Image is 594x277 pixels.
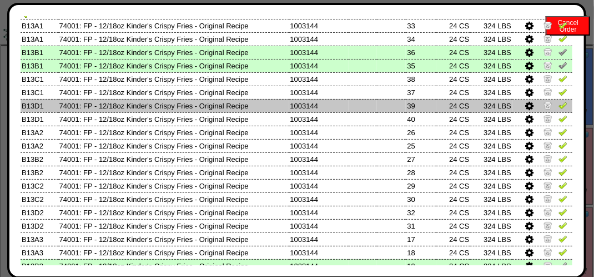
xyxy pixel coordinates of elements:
img: Zero Item and Verify [543,248,552,256]
td: 74001: FP - 12/18oz Kinder's Crispy Fries - Original Recipe [58,139,289,152]
td: 24 CS [436,99,471,112]
td: 74001: FP - 12/18oz Kinder's Crispy Fries - Original Recipe [58,112,289,126]
td: 1003144 [289,99,349,112]
td: B13C2 [21,179,58,192]
td: 74001: FP - 12/18oz Kinder's Crispy Fries - Original Recipe [58,32,289,46]
td: B13A2 [21,139,58,152]
img: Verify Pick [558,181,567,190]
td: 324 LBS [470,206,512,219]
td: 31 [406,219,436,233]
td: 18 [406,246,436,259]
img: Verify Pick [558,194,567,203]
td: 24 CS [436,192,471,206]
td: 27 [406,152,436,166]
td: 324 LBS [470,19,512,32]
img: Un-Verify Pick [558,61,567,70]
img: Zero Item and Verify [543,167,552,176]
img: Un-Verify Pick [558,261,567,270]
td: 1003144 [289,179,349,192]
img: Zero Item and Verify [543,101,552,110]
td: 324 LBS [470,192,512,206]
td: 1003144 [289,126,349,139]
td: 324 LBS [470,99,512,112]
td: 39 [406,99,436,112]
td: B13B2 [21,166,58,179]
td: 25 [406,139,436,152]
td: 40 [406,112,436,126]
td: 24 CS [436,233,471,246]
td: 24 CS [436,166,471,179]
button: CancelOrder [546,16,590,36]
img: Zero Item and Verify [543,207,552,216]
td: 24 CS [436,219,471,233]
td: 324 LBS [470,166,512,179]
img: Zero Item and Verify [543,74,552,83]
td: 24 CS [436,112,471,126]
td: 24 CS [436,59,471,72]
td: 1003144 [289,72,349,86]
td: 24 CS [436,46,471,59]
img: Zero Item and Verify [543,114,552,123]
td: 74001: FP - 12/18oz Kinder's Crispy Fries - Original Recipe [58,72,289,86]
td: 17 [406,233,436,246]
td: 1003144 [289,206,349,219]
td: 24 CS [436,72,471,86]
img: Zero Item and Verify [543,61,552,70]
td: 74001: FP - 12/18oz Kinder's Crispy Fries - Original Recipe [58,219,289,233]
td: 1003144 [289,86,349,99]
td: B13B2 [21,152,58,166]
td: 24 CS [436,126,471,139]
td: 30 [406,192,436,206]
td: 1003144 [289,259,349,273]
td: 1003144 [289,246,349,259]
img: Un-Verify Pick [558,47,567,56]
img: Verify Pick [558,34,567,43]
td: 32 [406,206,436,219]
td: 24 CS [436,246,471,259]
img: Verify Pick [558,207,567,216]
td: B13B1 [21,46,58,59]
td: 24 CS [436,32,471,46]
td: 24 CS [436,19,471,32]
td: 324 LBS [470,219,512,233]
td: 1003144 [289,139,349,152]
td: B13C1 [21,86,58,99]
td: B13A3 [21,246,58,259]
td: 74001: FP - 12/18oz Kinder's Crispy Fries - Original Recipe [58,19,289,32]
td: 74001: FP - 12/18oz Kinder's Crispy Fries - Original Recipe [58,126,289,139]
td: 324 LBS [470,246,512,259]
td: B13A1 [21,32,58,46]
td: B13A2 [21,126,58,139]
td: 74001: FP - 12/18oz Kinder's Crispy Fries - Original Recipe [58,233,289,246]
td: 74001: FP - 12/18oz Kinder's Crispy Fries - Original Recipe [58,206,289,219]
img: Zero Item and Verify [543,141,552,150]
td: 74001: FP - 12/18oz Kinder's Crispy Fries - Original Recipe [58,152,289,166]
td: 24 CS [436,86,471,99]
img: Zero Item and Verify [543,261,552,270]
img: Zero Item and Verify [543,127,552,136]
td: 1003144 [289,19,349,32]
td: 36 [406,46,436,59]
td: 1003144 [289,46,349,59]
td: B13C2 [21,192,58,206]
td: B13D2 [21,206,58,219]
td: 324 LBS [470,72,512,86]
img: Verify Pick [558,234,567,243]
img: Verify Pick [558,221,567,230]
img: Verify Pick [558,167,567,176]
td: 37 [406,86,436,99]
td: B13A3 [21,233,58,246]
td: 324 LBS [470,32,512,46]
td: 74001: FP - 12/18oz Kinder's Crispy Fries - Original Recipe [58,166,289,179]
td: 19 [406,259,436,273]
img: Zero Item and Verify [543,181,552,190]
img: Zero Item and Verify [543,234,552,243]
td: 324 LBS [470,233,512,246]
td: 28 [406,166,436,179]
img: Verify Pick [558,127,567,136]
td: 74001: FP - 12/18oz Kinder's Crispy Fries - Original Recipe [58,179,289,192]
td: 1003144 [289,166,349,179]
td: 24 CS [436,152,471,166]
td: 26 [406,126,436,139]
img: Zero Item and Verify [543,87,552,96]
